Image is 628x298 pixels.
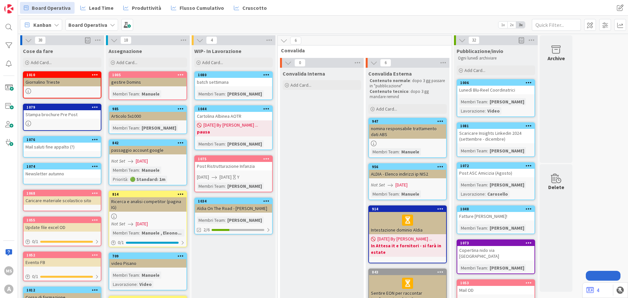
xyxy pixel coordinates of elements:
[119,2,165,14] a: Produttività
[457,246,534,260] div: Copertina nido via [GEOGRAPHIC_DATA]
[369,269,446,275] div: 843
[109,48,142,54] span: Assegnazione
[487,264,488,272] span: :
[24,169,101,178] div: Newsletter autunno
[460,241,534,245] div: 1073
[197,217,225,224] div: Membri Team
[369,206,446,234] div: 914Intestazione dominio Aldia
[111,221,125,227] i: Not Set
[485,190,486,198] span: :
[26,288,101,292] div: 1012
[226,217,264,224] div: [PERSON_NAME]
[372,270,446,274] div: 843
[369,212,446,234] div: Intestazione dominio Aldia
[24,110,101,119] div: Stampa brochure Pre Post
[109,140,186,154] div: 842passaggio account google
[198,107,272,111] div: 1044
[399,148,400,155] span: :
[370,78,410,83] strong: Contenuto normale
[109,78,186,86] div: gestire Domins
[77,2,117,14] a: Lead Time
[226,183,264,190] div: [PERSON_NAME]
[532,19,581,31] input: Quick Filter...
[460,207,534,211] div: 1048
[194,48,241,54] span: WIP- In Lavorazione
[140,90,161,97] div: Manuele
[23,252,101,281] a: 1052Evento FB0/1
[457,240,534,246] div: 1073
[457,80,534,86] div: 1006
[226,140,264,148] div: [PERSON_NAME]
[32,4,71,12] span: Board Operativa
[195,112,272,120] div: Cartolina Albinea AOTR
[31,60,52,65] span: Add Card...
[109,72,186,78] div: 1005
[225,183,226,190] span: :
[485,107,486,114] span: :
[290,37,301,44] span: 6
[195,106,272,112] div: 1044
[111,90,139,97] div: Membri Team
[369,164,446,178] div: 956ALDIA - Elenco indirizzi ip NIS2
[548,54,565,62] div: Archive
[460,80,534,85] div: 1006
[24,137,101,143] div: 1076
[109,106,186,112] div: 985
[109,197,186,212] div: Ricerca e analisi competitor (pagina IG)
[109,71,187,100] a: 1005gestire DominsMembri Team:Manuele
[128,176,167,183] div: 🟢 Standard: 1m
[195,156,272,162] div: 1075
[586,286,599,294] a: 4
[24,164,101,178] div: 1074Newsletter autunno
[23,48,53,54] span: Cose da fare
[24,217,101,232] div: 1055Update file excel OD
[139,90,140,97] span: :
[24,272,101,281] div: 0/1
[139,167,140,174] span: :
[376,106,397,112] span: Add Card...
[371,190,399,198] div: Membri Team
[488,98,526,105] div: [PERSON_NAME]
[197,129,270,135] b: pausa
[290,82,311,88] span: Add Card...
[225,140,226,148] span: :
[24,252,101,258] div: 1052
[488,224,526,232] div: [PERSON_NAME]
[206,36,217,44] span: 4
[24,137,101,151] div: 1076Mail saluti fine appalto (?)
[195,198,272,213] div: 1034Aldia On The Road - [PERSON_NAME]
[457,206,534,212] div: 1048
[195,106,272,120] div: 1044Cartolina Albinea AOTR
[457,280,534,294] div: 1053Mail OD
[460,124,534,128] div: 1081
[198,157,272,161] div: 1075
[194,105,273,150] a: 1044Cartolina Albinea AOTR[DATE] By [PERSON_NAME] ...pausaMembri Team:[PERSON_NAME]
[457,79,535,117] a: 1006Lunedì Blu-Reel CoordinatriciMembri Team:[PERSON_NAME]Lavorazione:Video
[195,72,272,86] div: 1080batch settimana
[20,2,75,14] a: Board Operativa
[23,217,101,246] a: 1055Update file excel OD0/1
[24,196,101,205] div: Caricare materiale scolastico sito
[24,252,101,267] div: 1052Evento FB
[372,207,446,211] div: 914
[197,183,225,190] div: Membri Team
[139,272,140,279] span: :
[111,158,125,164] i: Not Set
[242,4,267,12] span: Cruscotto
[464,67,485,73] span: Add Card...
[457,169,534,177] div: Post ASC Amicizia (Agosto)
[26,253,101,257] div: 1052
[486,190,510,198] div: Carosello
[109,191,187,247] a: 814Ricerca e analisi competitor (pagina IG)Not Set[DATE]Membri Team:Manuele , Eleono...0/1
[24,237,101,246] div: 0/1
[197,90,225,97] div: Membri Team
[109,139,187,185] a: 842passaggio account googleNot Set[DATE]Membri Team:ManuelePriorità:🟢 Standard: 1m
[230,2,271,14] a: Cruscotto
[140,272,161,279] div: Manuele
[395,182,408,188] span: [DATE]
[194,71,273,100] a: 1080batch settimanaMembri Team:[PERSON_NAME]
[24,287,101,293] div: 1012
[180,4,224,12] span: Flusso Cumulativo
[111,229,139,237] div: Membri Team
[487,147,488,154] span: :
